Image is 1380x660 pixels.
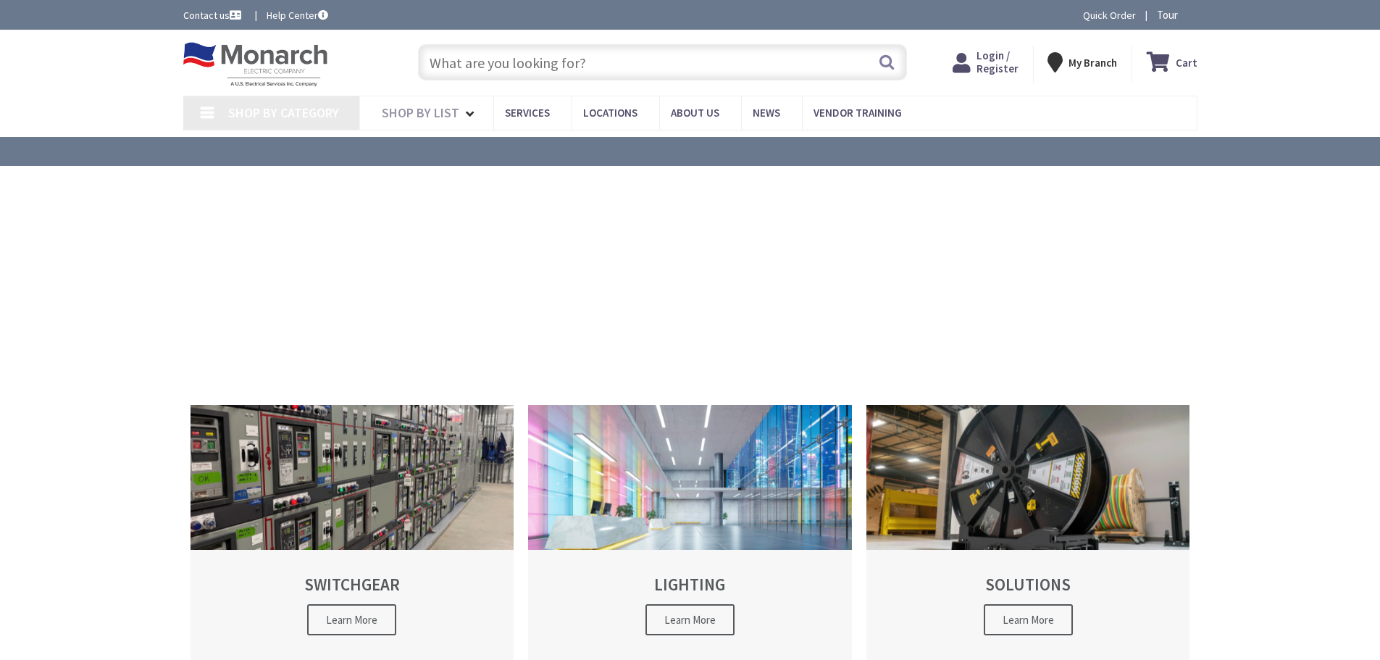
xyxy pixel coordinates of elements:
span: News [753,106,780,120]
span: Learn More [984,604,1073,635]
span: Services [505,106,550,120]
span: Shop By Category [228,104,339,121]
a: Login / Register [953,49,1019,75]
span: Shop By List [382,104,459,121]
span: Tour [1157,8,1194,22]
input: What are you looking for? [418,44,907,80]
h2: SWITCHGEAR [216,575,489,593]
img: Monarch Electric Company [183,42,328,87]
strong: My Branch [1069,56,1117,70]
strong: Cart [1176,49,1197,75]
h2: LIGHTING [553,575,827,593]
a: Cart [1147,49,1197,75]
span: Locations [583,106,637,120]
div: My Branch [1047,49,1117,75]
span: Login / Register [977,49,1019,75]
span: Learn More [307,604,396,635]
a: Contact us [183,8,244,22]
span: About Us [671,106,719,120]
span: Learn More [645,604,735,635]
span: Vendor Training [814,106,902,120]
h2: SOLUTIONS [892,575,1165,593]
a: Help Center [267,8,328,22]
a: Quick Order [1083,8,1136,22]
